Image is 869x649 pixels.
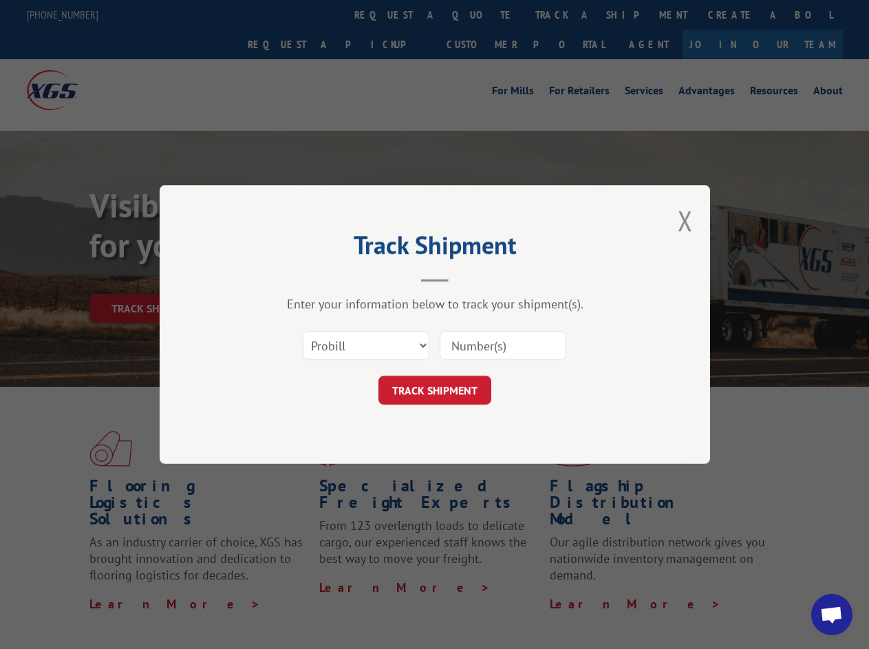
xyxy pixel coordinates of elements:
input: Number(s) [440,331,566,360]
div: Open chat [811,594,852,635]
h2: Track Shipment [228,235,641,262]
button: Close modal [678,202,693,239]
button: TRACK SHIPMENT [378,376,491,405]
div: Enter your information below to track your shipment(s). [228,296,641,312]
